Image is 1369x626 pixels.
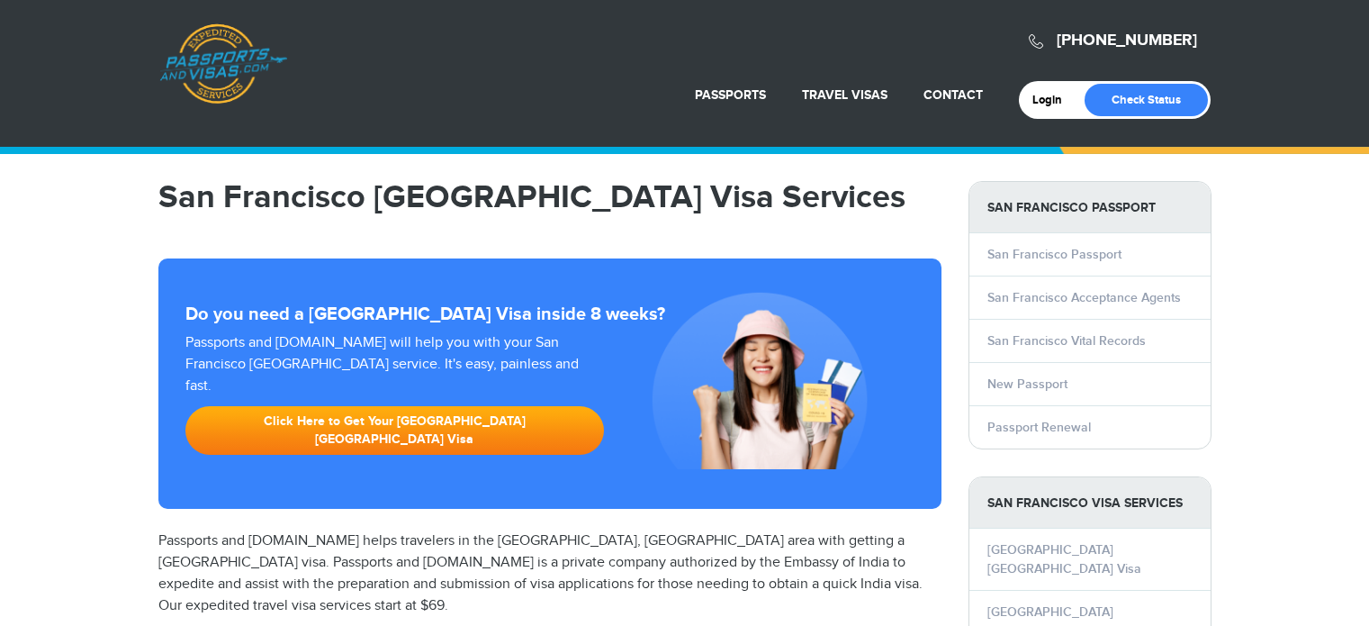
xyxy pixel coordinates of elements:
[987,377,1067,392] a: New Passport
[695,87,766,103] a: Passports
[987,542,1141,576] a: [GEOGRAPHIC_DATA] [GEOGRAPHIC_DATA] Visa
[159,23,287,104] a: Passports & [DOMAIN_NAME]
[178,332,612,464] div: Passports and [DOMAIN_NAME] will help you with your San Francisco [GEOGRAPHIC_DATA] service. It's...
[1057,31,1197,50] a: [PHONE_NUMBER]
[987,333,1146,349] a: San Francisco Vital Records
[158,181,941,213] h1: San Francisco [GEOGRAPHIC_DATA] Visa Services
[987,247,1121,262] a: San Francisco Passport
[987,420,1091,435] a: Passport Renewal
[158,531,941,617] p: Passports and [DOMAIN_NAME] helps travelers in the [GEOGRAPHIC_DATA], [GEOGRAPHIC_DATA] area with...
[923,87,983,103] a: Contact
[802,87,887,103] a: Travel Visas
[969,182,1211,233] strong: San Francisco Passport
[1085,84,1208,116] a: Check Status
[1032,93,1075,107] a: Login
[969,477,1211,529] strong: San Francisco Visa Services
[987,290,1181,305] a: San Francisco Acceptance Agents
[185,304,914,325] strong: Do you need a [GEOGRAPHIC_DATA] Visa inside 8 weeks?
[185,406,605,455] a: Click Here to Get Your [GEOGRAPHIC_DATA] [GEOGRAPHIC_DATA] Visa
